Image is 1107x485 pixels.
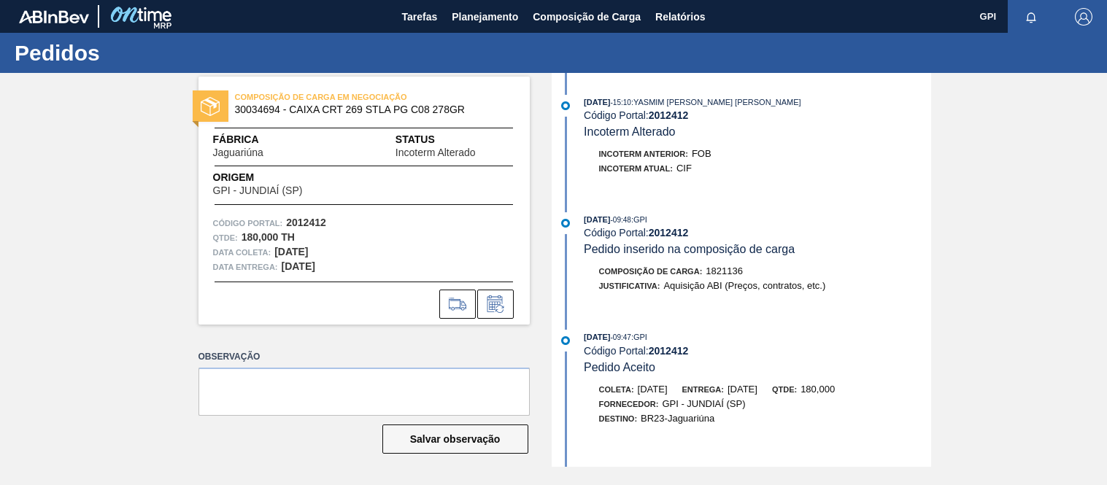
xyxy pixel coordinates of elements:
[599,267,703,276] span: Composição de Carga :
[282,260,315,272] strong: [DATE]
[611,216,631,224] span: - 09:48
[561,336,570,345] img: atual
[599,400,659,408] span: Fornecedor:
[584,227,930,238] div: Código Portal:
[213,260,278,274] span: Data entrega:
[213,132,309,147] span: Fábrica
[692,148,711,159] span: FOB
[213,245,271,260] span: Data coleta:
[649,345,689,357] strong: 2012412
[599,414,638,423] span: Destino:
[772,385,797,394] span: Qtde:
[584,98,610,106] span: [DATE]
[599,164,673,173] span: Incoterm Atual:
[584,333,610,341] span: [DATE]
[213,230,238,245] span: Qtde :
[682,385,724,394] span: Entrega:
[584,361,655,373] span: Pedido Aceito
[801,384,835,395] span: 180,000
[396,147,476,158] span: Incoterm Alterado
[401,8,437,26] span: Tarefas
[382,424,528,454] button: Salvar observação
[15,44,274,61] h1: Pedidos
[477,290,514,319] div: Informar alteração no pedido
[728,384,757,395] span: [DATE]
[584,109,930,121] div: Código Portal:
[274,246,308,257] strong: [DATE]
[611,333,631,341] span: - 09:47
[631,98,801,106] span: : YASMIM [PERSON_NAME] [PERSON_NAME]
[533,8,641,26] span: Composição de Carga
[584,345,930,357] div: Código Portal:
[1008,7,1054,27] button: Notificações
[631,333,647,341] span: : GPI
[439,290,476,319] div: Ir para Composição de Carga
[631,215,647,224] span: : GPI
[655,8,705,26] span: Relatórios
[235,104,500,115] span: 30034694 - CAIXA CRT 269 STLA PG C08 278GR
[19,10,89,23] img: TNhmsLtSVTkK8tSr43FrP2fwEKptu5GPRR3wAAAABJRU5ErkJggg==
[452,8,518,26] span: Planejamento
[201,97,220,116] img: status
[396,132,515,147] span: Status
[599,385,634,394] span: Coleta:
[584,125,675,138] span: Incoterm Alterado
[638,384,668,395] span: [DATE]
[611,98,631,106] span: - 15:10
[599,150,688,158] span: Incoterm Anterior:
[641,413,714,424] span: BR23-Jaguariúna
[213,147,263,158] span: Jaguariúna
[706,265,743,276] span: 1821136
[242,231,295,243] strong: 180,000 TH
[235,90,439,104] span: COMPOSIÇÃO DE CARGA EM NEGOCIAÇÃO
[649,109,689,121] strong: 2012412
[649,227,689,238] strong: 2012412
[584,243,795,255] span: Pedido inserido na composição de carga
[599,282,660,290] span: Justificativa:
[1075,8,1092,26] img: Logout
[213,170,344,185] span: Origem
[561,219,570,228] img: atual
[198,346,530,368] label: Observação
[561,101,570,110] img: atual
[286,217,326,228] strong: 2012412
[584,215,610,224] span: [DATE]
[676,163,692,174] span: CIF
[663,280,825,291] span: Aquisição ABI (Preços, contratos, etc.)
[662,398,745,409] span: GPI - JUNDIAÍ (SP)
[213,185,303,196] span: GPI - JUNDIAÍ (SP)
[213,216,283,230] span: Código Portal:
